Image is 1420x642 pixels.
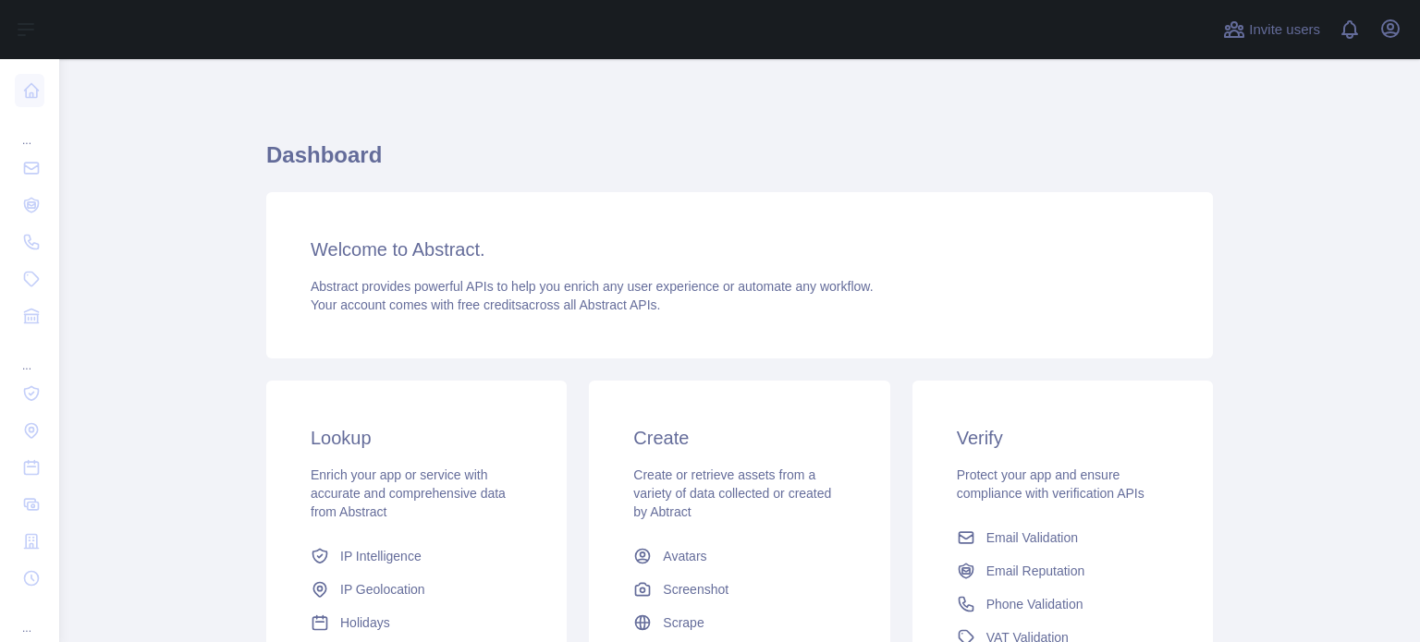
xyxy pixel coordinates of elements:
[340,613,390,632] span: Holidays
[1249,19,1320,41] span: Invite users
[663,547,706,565] span: Avatars
[626,573,852,606] a: Screenshot
[311,425,522,451] h3: Lookup
[626,539,852,573] a: Avatars
[986,562,1085,580] span: Email Reputation
[633,467,831,519] span: Create or retrieve assets from a variety of data collected or created by Abtract
[15,111,44,148] div: ...
[311,279,874,294] span: Abstract provides powerful APIs to help you enrich any user experience or automate any workflow.
[957,425,1169,451] h3: Verify
[311,236,1169,262] h3: Welcome to Abstract.
[303,606,530,639] a: Holidays
[663,613,704,632] span: Scrape
[303,539,530,573] a: IP Intelligence
[311,467,506,519] span: Enrich your app or service with accurate and comprehensive data from Abstract
[986,595,1083,613] span: Phone Validation
[311,297,660,312] span: Your account comes with across all Abstract APIs.
[340,547,422,565] span: IP Intelligence
[663,580,728,599] span: Screenshot
[15,599,44,636] div: ...
[303,573,530,606] a: IP Geolocation
[986,528,1078,547] span: Email Validation
[949,587,1176,621] a: Phone Validation
[340,580,425,599] span: IP Geolocation
[949,521,1176,554] a: Email Validation
[266,140,1213,185] h1: Dashboard
[626,606,852,639] a: Scrape
[633,425,845,451] h3: Create
[458,297,521,312] span: free credits
[1219,15,1324,44] button: Invite users
[957,467,1145,501] span: Protect your app and ensure compliance with verification APIs
[15,336,44,373] div: ...
[949,554,1176,587] a: Email Reputation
